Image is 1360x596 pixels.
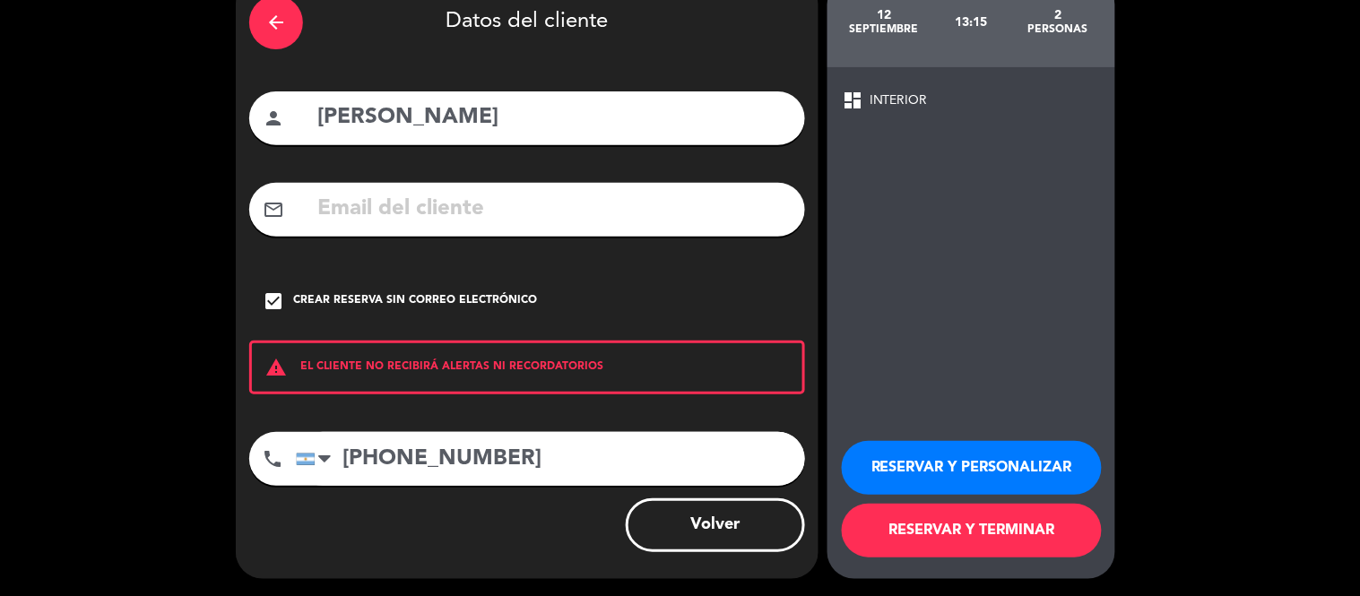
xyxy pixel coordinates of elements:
div: personas [1015,22,1102,37]
i: person [263,108,284,129]
i: check_box [263,290,284,312]
button: RESERVAR Y TERMINAR [842,504,1102,557]
span: INTERIOR [870,91,928,111]
div: Crear reserva sin correo electrónico [293,292,537,310]
button: Volver [626,498,805,552]
input: Número de teléfono... [296,432,805,486]
i: warning [252,357,300,378]
div: septiembre [841,22,928,37]
input: Nombre del cliente [316,99,792,136]
i: mail_outline [263,199,284,220]
div: EL CLIENTE NO RECIBIRÁ ALERTAS NI RECORDATORIOS [249,341,805,394]
i: arrow_back [265,12,287,33]
input: Email del cliente [316,191,792,228]
div: Argentina: +54 [297,433,338,485]
div: 2 [1015,8,1102,22]
div: 12 [841,8,928,22]
button: RESERVAR Y PERSONALIZAR [842,441,1102,495]
i: phone [262,448,283,470]
span: dashboard [842,90,863,111]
